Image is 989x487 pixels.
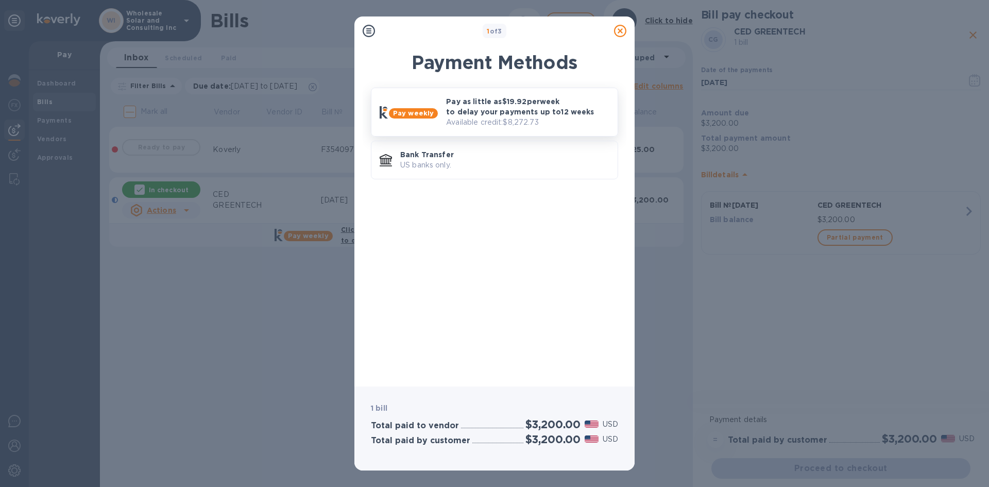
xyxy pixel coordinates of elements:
[446,96,609,117] p: Pay as little as $19.92 per week to delay your payments up to 12 weeks
[393,109,434,117] b: Pay weekly
[603,419,618,430] p: USD
[525,418,581,431] h2: $3,200.00
[371,404,387,412] b: 1 bill
[585,421,599,428] img: USD
[371,52,618,73] h1: Payment Methods
[603,434,618,445] p: USD
[487,27,489,35] span: 1
[446,117,609,128] p: Available credit: $8,272.73
[371,421,459,431] h3: Total paid to vendor
[525,433,581,446] h2: $3,200.00
[487,27,502,35] b: of 3
[400,160,609,171] p: US banks only.
[400,149,609,160] p: Bank Transfer
[371,436,470,446] h3: Total paid by customer
[585,435,599,443] img: USD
